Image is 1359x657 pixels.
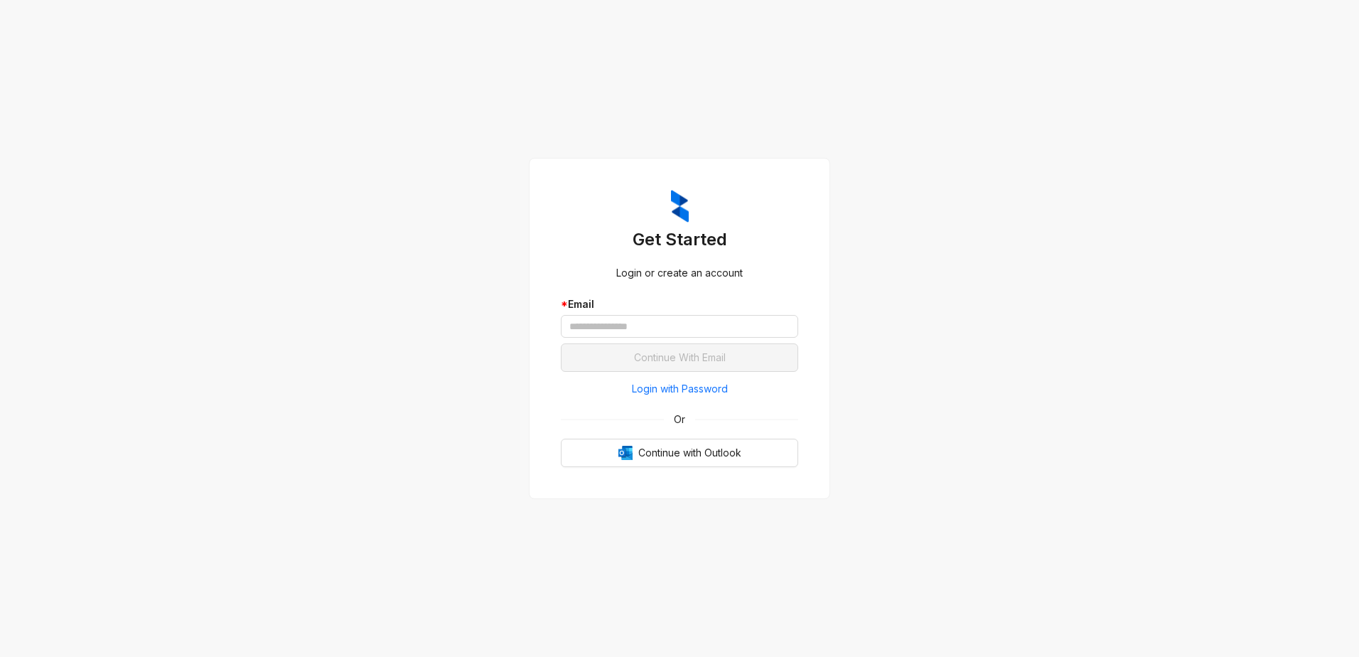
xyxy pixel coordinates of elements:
[561,378,798,400] button: Login with Password
[561,265,798,281] div: Login or create an account
[561,228,798,251] h3: Get Started
[664,412,695,427] span: Or
[618,446,633,460] img: Outlook
[561,439,798,467] button: OutlookContinue with Outlook
[561,343,798,372] button: Continue With Email
[561,297,798,312] div: Email
[638,445,741,461] span: Continue with Outlook
[632,381,728,397] span: Login with Password
[671,190,689,223] img: ZumaIcon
